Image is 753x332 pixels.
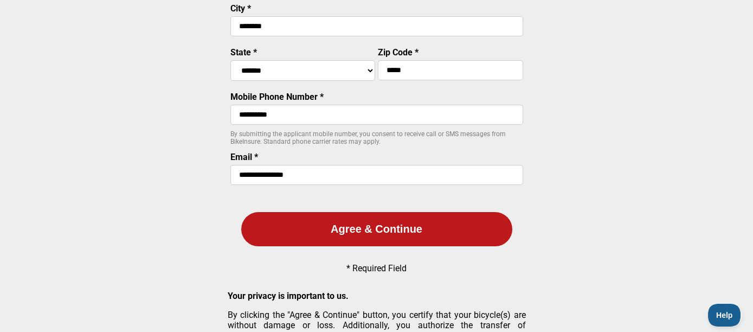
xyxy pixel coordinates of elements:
[228,291,349,301] strong: Your privacy is important to us.
[230,3,251,14] label: City *
[346,263,407,273] p: * Required Field
[230,152,258,162] label: Email *
[230,47,257,58] label: State *
[230,130,523,145] p: By submitting the applicant mobile number, you consent to receive call or SMS messages from BikeI...
[241,212,512,246] button: Agree & Continue
[708,304,742,327] iframe: Toggle Customer Support
[378,47,419,58] label: Zip Code *
[230,92,324,102] label: Mobile Phone Number *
